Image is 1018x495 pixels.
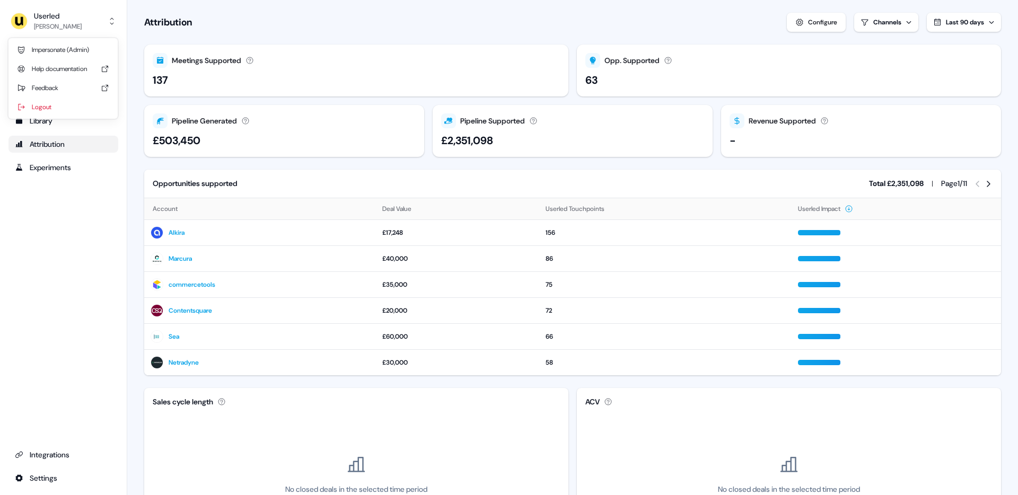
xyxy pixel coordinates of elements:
[8,8,118,34] button: Userled[PERSON_NAME]
[13,78,113,98] div: Feedback
[13,98,113,117] div: Logout
[13,40,113,59] div: Impersonate (Admin)
[34,21,82,32] div: [PERSON_NAME]
[8,38,118,119] div: Userled[PERSON_NAME]
[34,11,82,21] div: Userled
[13,59,113,78] div: Help documentation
